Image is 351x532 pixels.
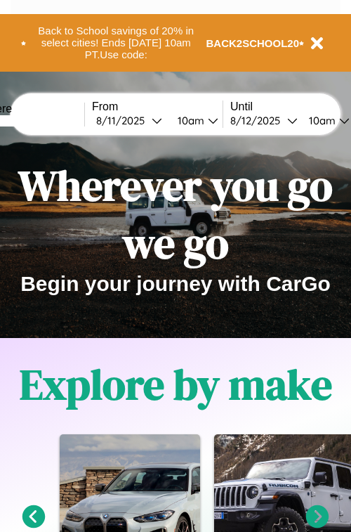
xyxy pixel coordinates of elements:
button: Back to School savings of 20% in select cities! Ends [DATE] 10am PT.Use code: [26,21,206,65]
button: 10am [166,113,223,128]
label: From [92,100,223,113]
h1: Explore by make [20,356,332,413]
button: 8/11/2025 [92,113,166,128]
div: 10am [171,114,208,127]
b: BACK2SCHOOL20 [206,37,300,49]
div: 8 / 12 / 2025 [230,114,287,127]
div: 8 / 11 / 2025 [96,114,152,127]
div: 10am [302,114,339,127]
